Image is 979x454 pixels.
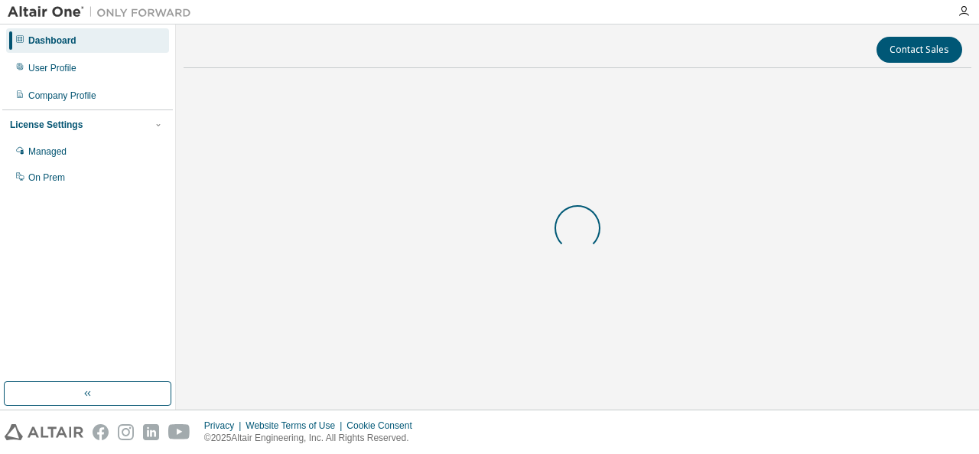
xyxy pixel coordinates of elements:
div: Dashboard [28,34,76,47]
p: © 2025 Altair Engineering, Inc. All Rights Reserved. [204,432,421,445]
div: On Prem [28,171,65,184]
div: Cookie Consent [346,420,421,432]
div: Company Profile [28,90,96,102]
img: facebook.svg [93,424,109,440]
div: Privacy [204,420,246,432]
div: Website Terms of Use [246,420,346,432]
img: altair_logo.svg [5,424,83,440]
img: Altair One [8,5,199,20]
div: User Profile [28,62,76,74]
div: Managed [28,145,67,158]
button: Contact Sales [877,37,962,63]
img: youtube.svg [168,424,190,440]
div: License Settings [10,119,83,131]
img: linkedin.svg [143,424,159,440]
img: instagram.svg [118,424,134,440]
